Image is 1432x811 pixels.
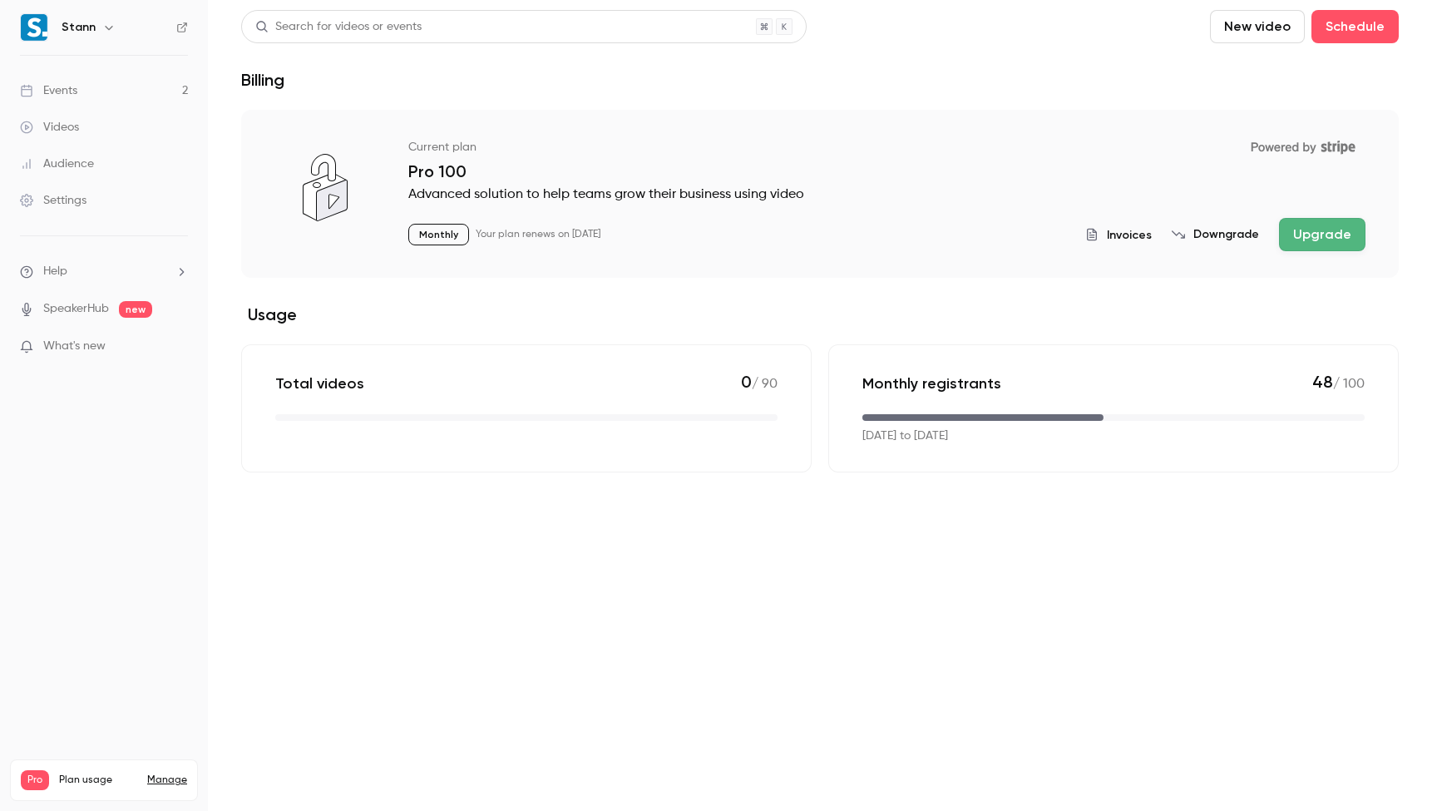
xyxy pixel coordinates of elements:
[862,428,948,445] p: [DATE] to [DATE]
[241,304,1399,324] h2: Usage
[1085,226,1152,244] button: Invoices
[1279,218,1365,251] button: Upgrade
[408,224,469,245] p: Monthly
[408,185,1365,205] p: Advanced solution to help teams grow their business using video
[43,263,67,280] span: Help
[168,339,188,354] iframe: Noticeable Trigger
[741,372,752,392] span: 0
[21,14,47,41] img: Stann
[408,161,1365,181] p: Pro 100
[43,338,106,355] span: What's new
[241,110,1399,472] section: billing
[20,263,188,280] li: help-dropdown-opener
[20,192,86,209] div: Settings
[59,774,137,787] span: Plan usage
[1312,372,1333,392] span: 48
[1210,10,1305,43] button: New video
[275,373,364,393] p: Total videos
[476,228,600,241] p: Your plan renews on [DATE]
[1312,372,1365,394] p: / 100
[1172,226,1259,243] button: Downgrade
[255,18,422,36] div: Search for videos or events
[1107,226,1152,244] span: Invoices
[241,70,284,90] h1: Billing
[20,119,79,136] div: Videos
[1311,10,1399,43] button: Schedule
[741,372,778,394] p: / 90
[20,82,77,99] div: Events
[119,301,152,318] span: new
[20,156,94,172] div: Audience
[43,300,109,318] a: SpeakerHub
[62,19,96,36] h6: Stann
[408,139,477,156] p: Current plan
[862,373,1001,393] p: Monthly registrants
[147,774,187,787] a: Manage
[21,770,49,790] span: Pro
